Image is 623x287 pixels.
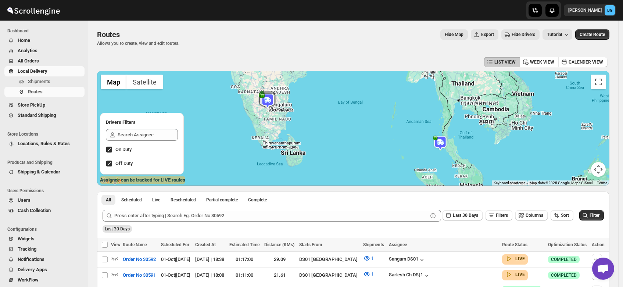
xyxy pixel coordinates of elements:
span: Distance (KMs) [264,242,294,247]
span: Columns [526,213,543,218]
span: Order No 30591 [123,272,156,279]
text: BG [607,8,613,13]
span: Routes [97,30,120,39]
button: Last 30 Days [443,210,483,220]
button: Filters [486,210,512,220]
p: [PERSON_NAME] [568,7,602,13]
button: Tracking [4,244,85,254]
span: 1 [371,255,374,261]
span: 1 [371,271,374,277]
span: Shipments [28,79,50,84]
button: Toggle fullscreen view [591,75,606,89]
span: Scheduled For [161,242,189,247]
button: Columns [515,210,548,220]
span: Complete [248,197,267,203]
span: Cash Collection [18,208,51,213]
button: Analytics [4,46,85,56]
button: WorkFlow [4,275,85,285]
button: Tutorial [543,29,572,40]
button: Keyboard shortcuts [494,180,525,186]
div: [DATE] | 18:38 [195,256,225,263]
button: All routes [101,195,115,205]
span: Configurations [7,226,85,232]
button: Order No 30592 [118,254,160,265]
button: Hide Drivers [501,29,540,40]
span: Hide Drivers [512,32,535,37]
span: Users Permissions [7,188,85,194]
span: Store Locations [7,131,85,137]
span: Locations, Rules & Rates [18,141,70,146]
span: Order No 30592 [123,256,156,263]
button: Notifications [4,254,85,265]
span: Action [592,242,605,247]
div: 29.09 [264,256,295,263]
div: DS01 [GEOGRAPHIC_DATA] [299,272,359,279]
button: LIVE [505,255,525,262]
input: Press enter after typing | Search Eg. Order No 30592 [114,210,428,222]
div: [DATE] | 18:08 [195,272,225,279]
button: User menu [564,4,616,16]
span: Route Name [123,242,147,247]
span: Tutorial [547,32,562,37]
img: Google [99,176,123,186]
button: Home [4,35,85,46]
button: Sort [551,210,573,220]
span: Last 30 Days [105,226,130,232]
h2: Drivers Filters [106,119,178,126]
span: 01-Oct | [DATE] [161,256,190,262]
span: Notifications [18,256,44,262]
span: Optimization Status [548,242,587,247]
label: Assignee can be tracked for LIVE routes [100,176,185,184]
span: Widgets [18,236,35,241]
div: 01:17:00 [229,256,260,263]
span: Shipments [363,242,384,247]
span: Off Duty [115,161,133,166]
span: Local Delivery [18,68,47,74]
span: Delivery Apps [18,267,47,272]
button: Export [471,29,498,40]
span: Route Status [502,242,527,247]
button: Show street map [101,75,126,89]
span: LIST VIEW [494,59,516,65]
span: Last 30 Days [453,213,478,218]
span: On Duty [115,147,132,152]
span: Rescheduled [171,197,196,203]
span: Store PickUp [18,102,45,108]
span: All [106,197,111,203]
button: Locations, Rules & Rates [4,139,85,149]
button: WEEK VIEW [520,57,559,67]
b: LIVE [515,256,525,261]
button: Sangam DS01 [389,256,426,263]
button: Order No 30591 [118,269,160,281]
span: Dashboard [7,28,85,34]
span: Created At [195,242,216,247]
button: LIST VIEW [484,57,520,67]
button: Routes [4,87,85,97]
span: COMPLETED [551,272,577,278]
span: WEEK VIEW [530,59,554,65]
span: All Orders [18,58,39,64]
span: Hide Map [445,32,463,37]
button: Map action label [440,29,468,40]
span: Scheduled [121,197,142,203]
span: Tracking [18,246,36,252]
span: Estimated Time [229,242,259,247]
span: Brajesh Giri [605,5,615,15]
button: 1 [359,252,378,264]
a: Terms (opens in new tab) [597,181,607,185]
div: Open chat [592,258,614,280]
span: Partial complete [206,197,238,203]
a: Open this area in Google Maps (opens a new window) [99,176,123,186]
b: LIVE [515,272,525,277]
button: Cash Collection [4,205,85,216]
button: 1 [359,268,378,280]
div: Sarlesh Ch DS)1 [389,272,430,279]
button: All Orders [4,56,85,66]
button: Delivery Apps [4,265,85,275]
span: Products and Shipping [7,159,85,165]
span: Assignee [389,242,407,247]
span: Analytics [18,48,37,53]
button: Map camera controls [591,162,606,177]
p: Allows you to create, view and edit routes. [97,40,179,46]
